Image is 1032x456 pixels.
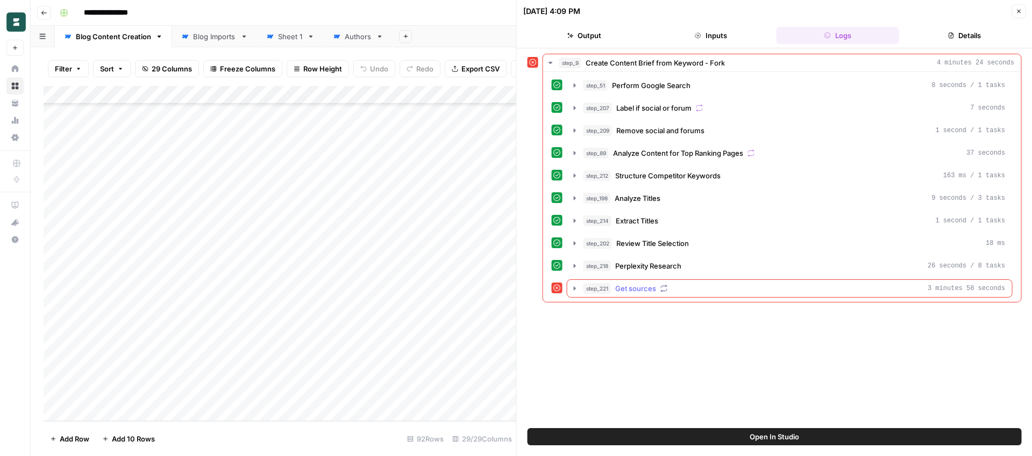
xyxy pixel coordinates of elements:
span: Add Row [60,433,89,444]
span: Row Height [303,63,342,74]
button: Undo [353,60,395,77]
span: Add 10 Rows [112,433,155,444]
button: 3 minutes 58 seconds [567,280,1012,297]
span: 37 seconds [966,148,1005,158]
div: 4 minutes 24 seconds [543,72,1021,302]
span: step_89 [583,148,609,158]
button: Logs [777,27,899,44]
a: Sheet 1 [257,26,324,47]
span: 29 Columns [152,63,192,74]
span: Open In Studio [750,431,799,442]
button: Workspace: Borderless [6,9,24,35]
span: Filter [55,63,72,74]
span: Review Title Selection [616,238,689,249]
a: Home [6,60,24,77]
span: Undo [370,63,388,74]
button: 37 seconds [567,144,1012,162]
span: step_218 [583,260,611,271]
span: 163 ms / 1 tasks [943,171,1005,180]
button: 29 Columns [135,60,199,77]
span: Freeze Columns [220,63,275,74]
button: Add Row [44,430,96,447]
button: Open In Studio [528,428,1022,445]
div: Blog Imports [193,31,236,42]
button: 7 seconds [567,99,1012,117]
span: Sort [100,63,114,74]
button: What's new? [6,214,24,231]
span: Structure Competitor Keywords [615,170,721,181]
span: Extract Titles [616,215,658,226]
a: AirOps Academy [6,197,24,214]
span: 1 second / 1 tasks [935,126,1005,135]
button: 1 second / 1 tasks [567,122,1012,139]
a: Blog Content Creation [55,26,172,47]
span: step_9 [559,57,581,68]
span: 18 ms [986,238,1005,248]
span: Analyze Content for Top Ranking Pages [613,148,743,158]
button: Export CSV [445,60,507,77]
span: 7 seconds [970,103,1005,113]
a: Browse [6,77,24,95]
span: Analyze Titles [615,193,660,204]
span: step_207 [583,103,612,113]
button: Inputs [650,27,772,44]
div: Blog Content Creation [76,31,151,42]
span: Perplexity Research [615,260,681,271]
button: Row Height [287,60,349,77]
button: 1 second / 1 tasks [567,212,1012,229]
button: 18 ms [567,235,1012,252]
button: Help + Support [6,231,24,248]
a: Blog Imports [172,26,257,47]
img: Borderless Logo [6,12,26,32]
div: 29/29 Columns [448,430,516,447]
button: Sort [93,60,131,77]
span: step_209 [583,125,612,136]
a: Your Data [6,95,24,112]
span: 3 minutes 58 seconds [928,284,1005,293]
span: step_198 [583,193,610,204]
span: 8 seconds / 1 tasks [931,81,1005,90]
span: step_51 [583,80,608,91]
span: 4 minutes 24 seconds [937,58,1014,68]
span: Export CSV [461,63,500,74]
button: Add 10 Rows [96,430,161,447]
div: 92 Rows [403,430,448,447]
span: Get sources [615,283,656,294]
a: Usage [6,112,24,129]
button: Details [903,27,1026,44]
button: 163 ms / 1 tasks [567,167,1012,184]
button: Freeze Columns [203,60,282,77]
span: 1 second / 1 tasks [935,216,1005,226]
div: Sheet 1 [278,31,303,42]
button: Redo [400,60,440,77]
button: Filter [48,60,89,77]
span: Create Content Brief from Keyword - Fork [586,57,725,68]
a: Settings [6,129,24,146]
span: Redo [416,63,433,74]
button: 8 seconds / 1 tasks [567,77,1012,94]
span: step_221 [583,283,611,294]
button: 4 minutes 24 seconds [543,54,1021,71]
button: 26 seconds / 8 tasks [567,257,1012,274]
span: Remove social and forums [616,125,704,136]
div: Authors [345,31,372,42]
button: Output [523,27,646,44]
span: 26 seconds / 8 tasks [928,261,1005,271]
span: Label if social or forum [616,103,692,113]
div: What's new? [7,214,23,230]
button: 9 seconds / 3 tasks [567,190,1012,207]
span: Perform Google Search [612,80,691,91]
span: step_212 [583,170,611,181]
span: step_214 [583,215,611,226]
span: step_202 [583,238,612,249]
div: [DATE] 4:09 PM [523,6,580,17]
a: Authors [324,26,393,47]
span: 9 seconds / 3 tasks [931,193,1005,203]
